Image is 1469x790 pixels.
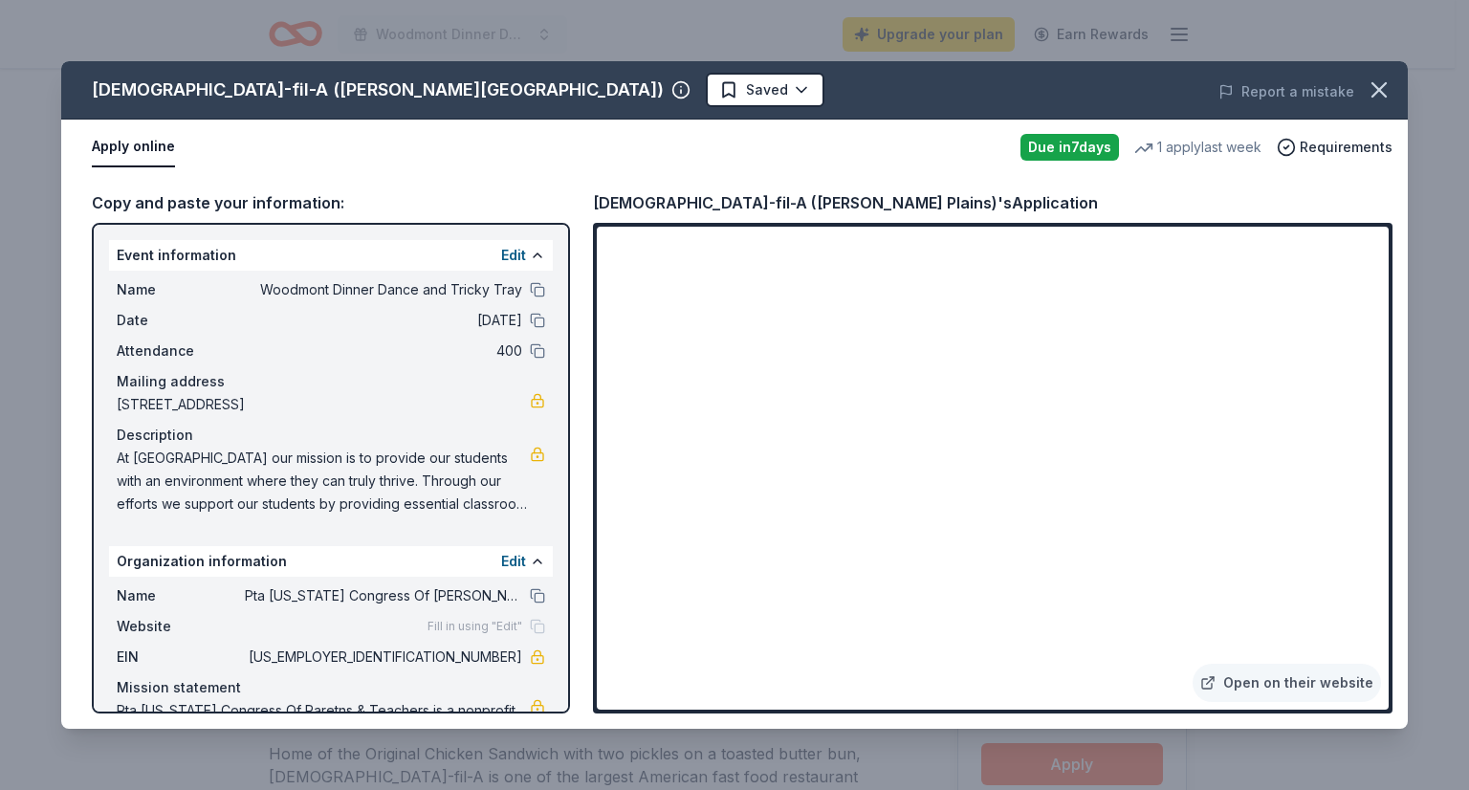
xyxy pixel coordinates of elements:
[117,370,545,393] div: Mailing address
[245,646,522,669] span: [US_EMPLOYER_IDENTIFICATION_NUMBER]
[117,278,245,301] span: Name
[117,584,245,607] span: Name
[1193,664,1381,702] a: Open on their website
[117,699,530,768] span: Pta [US_STATE] Congress Of Paretns & Teachers is a nonprofit organization focused on education. I...
[1277,136,1392,159] button: Requirements
[92,190,570,215] div: Copy and paste your information:
[746,78,788,101] span: Saved
[117,676,545,699] div: Mission statement
[245,278,522,301] span: Woodmont Dinner Dance and Tricky Tray
[109,240,553,271] div: Event information
[1218,80,1354,103] button: Report a mistake
[117,646,245,669] span: EIN
[117,615,245,638] span: Website
[501,550,526,573] button: Edit
[1134,136,1261,159] div: 1 apply last week
[706,73,824,107] button: Saved
[501,244,526,267] button: Edit
[428,619,522,634] span: Fill in using "Edit"
[117,393,530,416] span: [STREET_ADDRESS]
[92,127,175,167] button: Apply online
[117,340,245,362] span: Attendance
[245,340,522,362] span: 400
[109,546,553,577] div: Organization information
[117,424,545,447] div: Description
[117,309,245,332] span: Date
[245,309,522,332] span: [DATE]
[1300,136,1392,159] span: Requirements
[245,584,522,607] span: Pta [US_STATE] Congress Of [PERSON_NAME] & Teachers
[593,190,1098,215] div: [DEMOGRAPHIC_DATA]-fil-A ([PERSON_NAME] Plains)'s Application
[117,447,530,516] span: At [GEOGRAPHIC_DATA] our mission is to provide our students with an environment where they can tr...
[92,75,664,105] div: [DEMOGRAPHIC_DATA]-fil-A ([PERSON_NAME][GEOGRAPHIC_DATA])
[1020,134,1119,161] div: Due in 7 days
